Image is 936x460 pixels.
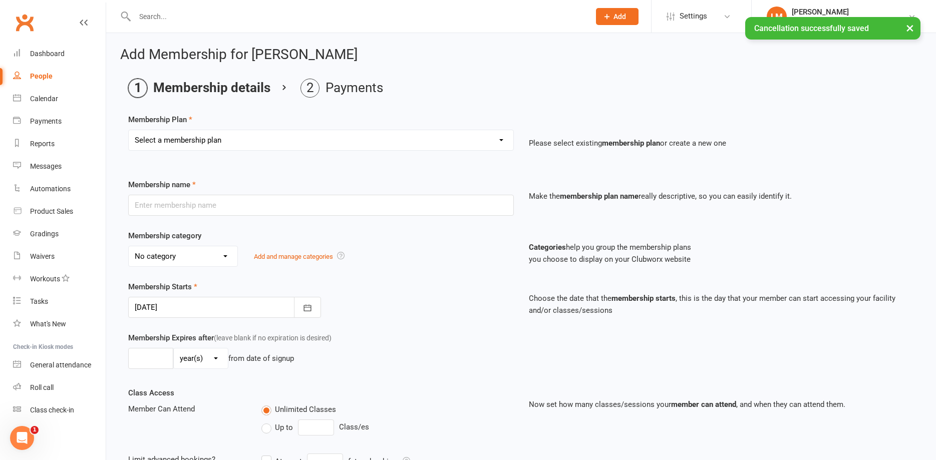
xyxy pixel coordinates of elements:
[13,245,106,268] a: Waivers
[132,10,583,24] input: Search...
[10,426,34,450] iframe: Intercom live chat
[13,399,106,421] a: Class kiosk mode
[128,179,196,191] label: Membership name
[13,88,106,110] a: Calendar
[13,376,106,399] a: Roll call
[13,65,106,88] a: People
[30,50,65,58] div: Dashboard
[792,17,908,26] div: Success Martial Arts - Lismore Karate
[767,7,787,27] div: LM
[128,281,197,293] label: Membership Starts
[13,133,106,155] a: Reports
[261,419,513,435] div: Class/es
[30,207,73,215] div: Product Sales
[30,185,71,193] div: Automations
[13,200,106,223] a: Product Sales
[30,252,55,260] div: Waivers
[13,354,106,376] a: General attendance kiosk mode
[529,241,914,265] p: help you group the membership plans you choose to display on your Clubworx website
[12,10,37,35] a: Clubworx
[13,178,106,200] a: Automations
[128,387,174,399] label: Class Access
[128,332,332,344] label: Membership Expires after
[613,13,626,21] span: Add
[128,195,514,216] input: Enter membership name
[30,361,91,369] div: General attendance
[901,17,919,39] button: ×
[13,110,106,133] a: Payments
[13,223,106,245] a: Gradings
[254,253,333,260] a: Add and manage categories
[30,140,55,148] div: Reports
[30,117,62,125] div: Payments
[13,155,106,178] a: Messages
[30,406,74,414] div: Class check-in
[30,383,54,391] div: Roll call
[228,352,294,364] div: from date of signup
[30,230,59,238] div: Gradings
[529,190,914,202] p: Make the really descriptive, so you can easily identify it.
[30,275,60,283] div: Workouts
[13,268,106,290] a: Workouts
[529,137,914,149] p: Please select existing or create a new one
[611,294,676,303] strong: membership starts
[680,5,707,28] span: Settings
[128,79,270,98] li: Membership details
[529,292,914,316] p: Choose the date that the , this is the day that your member can start accessing your facility and...
[745,17,920,40] div: Cancellation successfully saved
[13,43,106,65] a: Dashboard
[30,95,58,103] div: Calendar
[30,72,53,80] div: People
[529,243,566,252] strong: Categories
[30,320,66,328] div: What's New
[275,421,293,432] span: Up to
[30,297,48,305] div: Tasks
[671,400,736,409] strong: member can attend
[128,114,192,126] label: Membership Plan
[13,313,106,335] a: What's New
[120,47,922,63] h2: Add Membership for [PERSON_NAME]
[30,162,62,170] div: Messages
[275,403,336,414] span: Unlimited Classes
[13,290,106,313] a: Tasks
[560,192,639,201] strong: membership plan name
[596,8,639,25] button: Add
[602,139,660,148] strong: membership plan
[121,403,254,415] div: Member Can Attend
[128,230,201,242] label: Membership category
[214,334,332,342] span: (leave blank if no expiration is desired)
[529,398,914,410] p: Now set how many classes/sessions your , and when they can attend them.
[31,426,39,434] span: 1
[300,79,383,98] li: Payments
[792,8,908,17] div: [PERSON_NAME]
